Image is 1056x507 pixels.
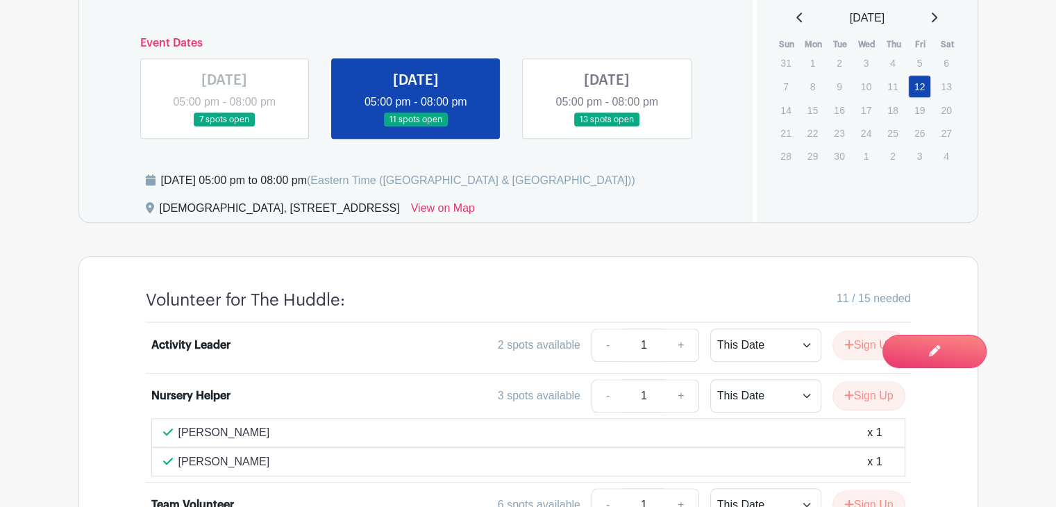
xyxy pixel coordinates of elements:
[908,52,931,74] p: 5
[160,200,400,222] div: [DEMOGRAPHIC_DATA], [STREET_ADDRESS]
[801,122,824,144] p: 22
[774,76,797,97] p: 7
[592,379,623,413] a: -
[881,76,904,97] p: 11
[664,329,698,362] a: +
[880,38,907,51] th: Thu
[774,145,797,167] p: 28
[867,424,882,441] div: x 1
[129,37,703,50] h6: Event Dates
[935,145,957,167] p: 4
[307,174,635,186] span: (Eastern Time ([GEOGRAPHIC_DATA] & [GEOGRAPHIC_DATA]))
[832,381,905,410] button: Sign Up
[881,145,904,167] p: 2
[855,99,878,121] p: 17
[855,76,878,97] p: 10
[881,52,904,74] p: 4
[837,290,911,307] span: 11 / 15 needed
[935,99,957,121] p: 20
[832,331,905,360] button: Sign Up
[151,388,231,404] div: Nursery Helper
[855,122,878,144] p: 24
[908,75,931,98] a: 12
[855,145,878,167] p: 1
[801,99,824,121] p: 15
[178,424,270,441] p: [PERSON_NAME]
[774,99,797,121] p: 14
[934,38,961,51] th: Sat
[881,122,904,144] p: 25
[828,122,850,144] p: 23
[178,454,270,470] p: [PERSON_NAME]
[773,38,801,51] th: Sun
[801,145,824,167] p: 29
[935,52,957,74] p: 6
[855,52,878,74] p: 3
[850,10,885,26] span: [DATE]
[908,122,931,144] p: 26
[935,122,957,144] p: 27
[664,379,698,413] a: +
[828,76,850,97] p: 9
[801,76,824,97] p: 8
[774,122,797,144] p: 21
[411,200,475,222] a: View on Map
[867,454,882,470] div: x 1
[854,38,881,51] th: Wed
[828,52,850,74] p: 2
[151,337,231,354] div: Activity Leader
[908,145,931,167] p: 3
[146,290,345,310] h4: Volunteer for The Huddle:
[907,38,935,51] th: Fri
[774,52,797,74] p: 31
[827,38,854,51] th: Tue
[908,99,931,121] p: 19
[592,329,623,362] a: -
[935,76,957,97] p: 13
[161,172,635,189] div: [DATE] 05:00 pm to 08:00 pm
[881,99,904,121] p: 18
[828,99,850,121] p: 16
[498,388,580,404] div: 3 spots available
[801,38,828,51] th: Mon
[801,52,824,74] p: 1
[498,337,580,354] div: 2 spots available
[828,145,850,167] p: 30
